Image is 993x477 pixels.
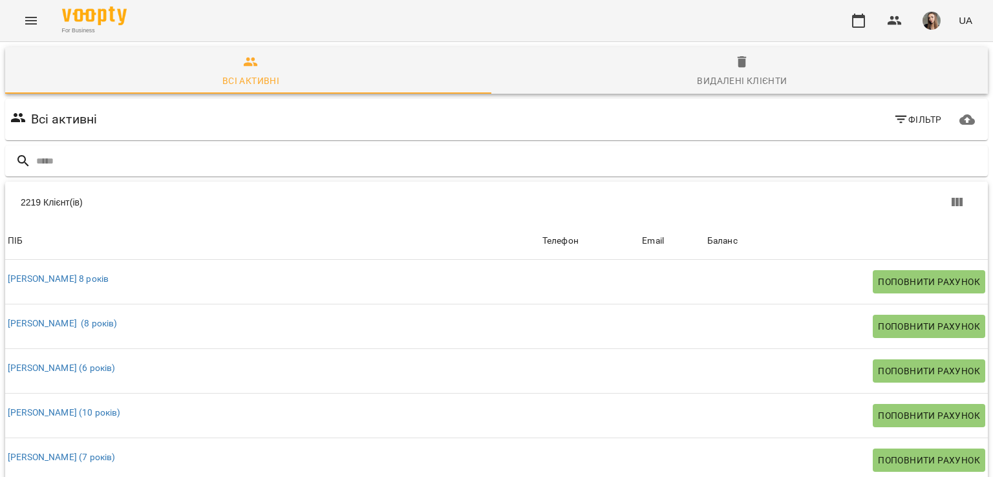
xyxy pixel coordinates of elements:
[8,273,109,284] a: [PERSON_NAME] 8 років
[941,187,972,218] button: Вигляд колонок
[707,233,985,249] span: Баланс
[5,182,988,223] div: Table Toolbar
[8,363,115,373] a: [PERSON_NAME] (6 років)
[8,407,121,418] a: [PERSON_NAME] (10 років)
[542,233,637,249] span: Телефон
[222,73,279,89] div: Всі активні
[697,73,787,89] div: Видалені клієнти
[8,233,23,249] div: ПІБ
[873,449,985,472] button: Поповнити рахунок
[954,8,977,32] button: UA
[873,404,985,427] button: Поповнити рахунок
[8,233,23,249] div: Sort
[21,196,512,209] div: 2219 Клієнт(ів)
[878,452,980,468] span: Поповнити рахунок
[893,112,942,127] span: Фільтр
[8,318,118,328] a: [PERSON_NAME] (8 років)
[642,233,702,249] span: Email
[31,109,98,129] h6: Всі активні
[878,408,980,423] span: Поповнити рахунок
[878,363,980,379] span: Поповнити рахунок
[642,233,664,249] div: Sort
[707,233,738,249] div: Sort
[873,359,985,383] button: Поповнити рахунок
[873,315,985,338] button: Поповнити рахунок
[62,6,127,25] img: Voopty Logo
[873,270,985,293] button: Поповнити рахунок
[542,233,579,249] div: Sort
[8,452,115,462] a: [PERSON_NAME] (7 років)
[642,233,664,249] div: Email
[959,14,972,27] span: UA
[923,12,941,30] img: 6616469b542043e9b9ce361bc48015fd.jpeg
[707,233,738,249] div: Баланс
[878,274,980,290] span: Поповнити рахунок
[62,26,127,35] span: For Business
[888,108,947,131] button: Фільтр
[542,233,579,249] div: Телефон
[8,233,537,249] span: ПІБ
[878,319,980,334] span: Поповнити рахунок
[16,5,47,36] button: Menu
